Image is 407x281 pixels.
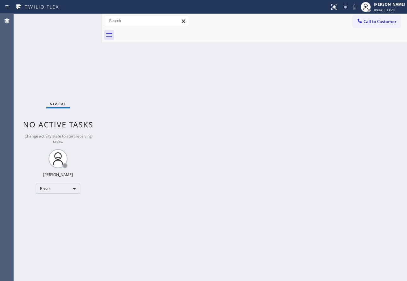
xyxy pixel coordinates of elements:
[363,19,397,24] span: Call to Customer
[374,2,405,7] div: [PERSON_NAME]
[352,15,401,27] button: Call to Customer
[36,184,80,194] div: Break
[350,3,359,11] button: Mute
[104,16,189,26] input: Search
[43,172,73,177] div: [PERSON_NAME]
[23,119,93,130] span: No active tasks
[50,101,66,106] span: Status
[374,8,395,12] span: Break | 33:28
[25,133,92,144] span: Change activity state to start receiving tasks.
